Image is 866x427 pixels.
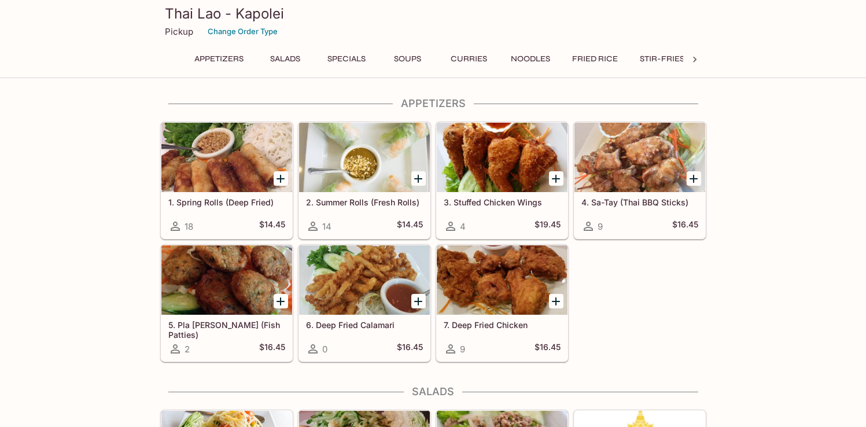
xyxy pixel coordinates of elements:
div: 4. Sa-Tay (Thai BBQ Sticks) [574,123,705,192]
button: Noodles [504,51,557,67]
a: 7. Deep Fried Chicken9$16.45 [436,245,568,362]
h5: 7. Deep Fried Chicken [444,320,561,330]
span: 4 [460,221,466,232]
button: Add 5. Pla Tod Mun (Fish Patties) [274,294,288,308]
h5: $16.45 [535,342,561,356]
h5: $16.45 [397,342,423,356]
div: 3. Stuffed Chicken Wings [437,123,567,192]
span: 9 [460,344,465,355]
h5: $16.45 [259,342,285,356]
div: 5. Pla Tod Mun (Fish Patties) [161,245,292,315]
button: Salads [259,51,311,67]
button: Add 7. Deep Fried Chicken [549,294,563,308]
h5: $19.45 [535,219,561,233]
button: Stir-Fries [633,51,691,67]
span: 18 [185,221,193,232]
h5: 2. Summer Rolls (Fresh Rolls) [306,197,423,207]
button: Add 4. Sa-Tay (Thai BBQ Sticks) [687,171,701,186]
h4: Appetizers [160,97,706,110]
button: Add 2. Summer Rolls (Fresh Rolls) [411,171,426,186]
h5: $14.45 [259,219,285,233]
h4: Salads [160,385,706,398]
button: Fried Rice [566,51,624,67]
span: 0 [322,344,327,355]
h5: 1. Spring Rolls (Deep Fried) [168,197,285,207]
div: 2. Summer Rolls (Fresh Rolls) [299,123,430,192]
h5: 6. Deep Fried Calamari [306,320,423,330]
h5: $14.45 [397,219,423,233]
h3: Thai Lao - Kapolei [165,5,702,23]
p: Pickup [165,26,193,37]
span: 2 [185,344,190,355]
button: Add 1. Spring Rolls (Deep Fried) [274,171,288,186]
a: 6. Deep Fried Calamari0$16.45 [299,245,430,362]
button: Add 6. Deep Fried Calamari [411,294,426,308]
h5: 4. Sa-Tay (Thai BBQ Sticks) [581,197,698,207]
a: 2. Summer Rolls (Fresh Rolls)14$14.45 [299,122,430,239]
button: Curries [443,51,495,67]
h5: $16.45 [672,219,698,233]
h5: 5. Pla [PERSON_NAME] (Fish Patties) [168,320,285,339]
button: Appetizers [188,51,250,67]
div: 1. Spring Rolls (Deep Fried) [161,123,292,192]
div: 7. Deep Fried Chicken [437,245,567,315]
span: 9 [598,221,603,232]
a: 1. Spring Rolls (Deep Fried)18$14.45 [161,122,293,239]
button: Specials [320,51,373,67]
button: Soups [382,51,434,67]
h5: 3. Stuffed Chicken Wings [444,197,561,207]
span: 14 [322,221,331,232]
a: 5. Pla [PERSON_NAME] (Fish Patties)2$16.45 [161,245,293,362]
a: 4. Sa-Tay (Thai BBQ Sticks)9$16.45 [574,122,706,239]
button: Add 3. Stuffed Chicken Wings [549,171,563,186]
a: 3. Stuffed Chicken Wings4$19.45 [436,122,568,239]
button: Change Order Type [202,23,283,41]
div: 6. Deep Fried Calamari [299,245,430,315]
